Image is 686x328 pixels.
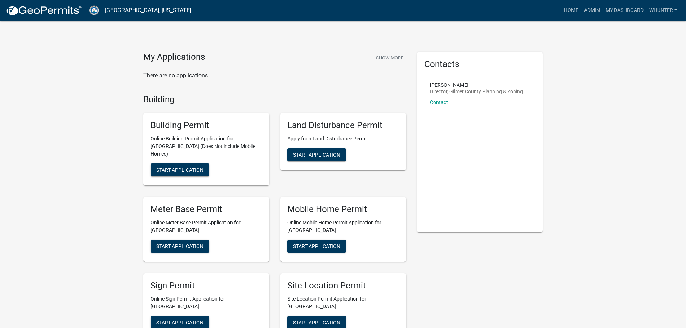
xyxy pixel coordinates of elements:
a: Contact [430,99,448,105]
p: Apply for a Land Disturbance Permit [287,135,399,143]
p: Online Building Permit Application for [GEOGRAPHIC_DATA] (Does Not include Mobile Homes) [151,135,262,158]
p: Site Location Permit Application for [GEOGRAPHIC_DATA] [287,295,399,310]
p: [PERSON_NAME] [430,82,523,87]
a: whunter [646,4,680,17]
h5: Meter Base Permit [151,204,262,215]
a: Home [561,4,581,17]
span: Start Application [293,152,340,158]
span: Start Application [293,319,340,325]
span: Start Application [156,319,203,325]
button: Start Application [151,163,209,176]
h4: My Applications [143,52,205,63]
p: There are no applications [143,71,406,80]
a: Admin [581,4,603,17]
p: Online Sign Permit Application for [GEOGRAPHIC_DATA] [151,295,262,310]
p: Director, Gilmer County Planning & Zoning [430,89,523,94]
img: Gilmer County, Georgia [89,5,99,15]
h5: Contacts [424,59,536,69]
a: [GEOGRAPHIC_DATA], [US_STATE] [105,4,191,17]
h5: Sign Permit [151,280,262,291]
button: Show More [373,52,406,64]
p: Online Mobile Home Permit Application for [GEOGRAPHIC_DATA] [287,219,399,234]
button: Start Application [287,240,346,253]
h5: Building Permit [151,120,262,131]
h5: Land Disturbance Permit [287,120,399,131]
h4: Building [143,94,406,105]
span: Start Application [156,167,203,173]
a: My Dashboard [603,4,646,17]
button: Start Application [151,240,209,253]
span: Start Application [156,243,203,249]
button: Start Application [287,148,346,161]
h5: Site Location Permit [287,280,399,291]
h5: Mobile Home Permit [287,204,399,215]
span: Start Application [293,243,340,249]
p: Online Meter Base Permit Application for [GEOGRAPHIC_DATA] [151,219,262,234]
